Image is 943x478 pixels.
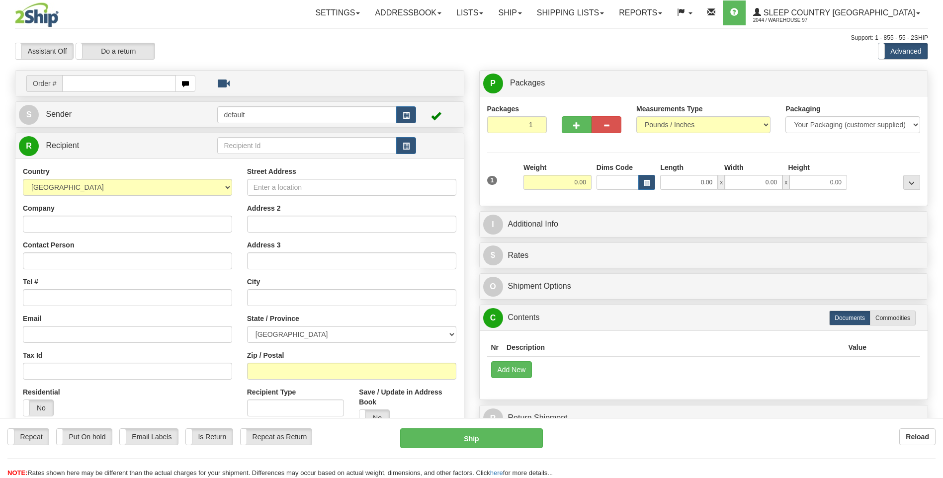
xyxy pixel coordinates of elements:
[308,0,367,25] a: Settings
[247,179,456,196] input: Enter a location
[523,162,546,172] label: Weight
[718,175,725,190] span: x
[761,8,915,17] span: Sleep Country [GEOGRAPHIC_DATA]
[483,308,925,328] a: CContents
[57,429,112,445] label: Put On hold
[23,166,50,176] label: Country
[878,43,928,59] label: Advanced
[247,166,296,176] label: Street Address
[23,400,53,416] label: No
[26,75,62,92] span: Order #
[903,175,920,190] div: ...
[491,0,529,25] a: Ship
[359,410,389,426] label: No
[636,104,703,114] label: Measurements Type
[483,408,503,428] span: R
[753,15,828,25] span: 2044 / Warehouse 97
[241,429,312,445] label: Repeat as Return
[186,429,233,445] label: Is Return
[483,277,503,297] span: O
[483,214,925,235] a: IAdditional Info
[724,162,744,172] label: Width
[7,469,27,477] span: NOTE:
[247,350,284,360] label: Zip / Postal
[597,162,633,172] label: Dims Code
[23,387,60,397] label: Residential
[483,308,503,328] span: C
[19,136,39,156] span: R
[487,104,519,114] label: Packages
[483,74,503,93] span: P
[15,34,928,42] div: Support: 1 - 855 - 55 - 2SHIP
[400,428,542,448] button: Ship
[483,245,503,265] span: $
[746,0,928,25] a: Sleep Country [GEOGRAPHIC_DATA] 2044 / Warehouse 97
[76,43,155,59] label: Do a return
[15,43,73,59] label: Assistant Off
[483,215,503,235] span: I
[510,79,545,87] span: Packages
[490,469,503,477] a: here
[247,387,296,397] label: Recipient Type
[906,433,929,441] b: Reload
[829,311,870,325] label: Documents
[247,203,281,213] label: Address 2
[23,314,41,323] label: Email
[487,176,498,185] span: 1
[247,240,281,250] label: Address 3
[785,104,820,114] label: Packaging
[15,2,59,27] img: logo2044.jpg
[217,106,396,123] input: Sender Id
[483,408,925,428] a: RReturn Shipment
[899,428,936,445] button: Reload
[23,240,74,250] label: Contact Person
[920,188,942,290] iframe: chat widget
[483,73,925,93] a: P Packages
[46,141,79,150] span: Recipient
[487,338,503,357] th: Nr
[503,338,844,357] th: Description
[23,277,38,287] label: Tel #
[19,104,217,125] a: S Sender
[483,276,925,297] a: OShipment Options
[660,162,684,172] label: Length
[611,0,670,25] a: Reports
[359,387,456,407] label: Save / Update in Address Book
[782,175,789,190] span: x
[46,110,72,118] span: Sender
[529,0,611,25] a: Shipping lists
[120,429,178,445] label: Email Labels
[247,277,260,287] label: City
[788,162,810,172] label: Height
[247,314,299,323] label: State / Province
[217,137,396,154] input: Recipient Id
[23,203,55,213] label: Company
[483,245,925,266] a: $Rates
[23,350,42,360] label: Tax Id
[870,311,916,325] label: Commodities
[491,361,532,378] button: Add New
[19,136,195,156] a: R Recipient
[19,105,39,125] span: S
[449,0,491,25] a: Lists
[8,429,49,445] label: Repeat
[367,0,449,25] a: Addressbook
[844,338,870,357] th: Value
